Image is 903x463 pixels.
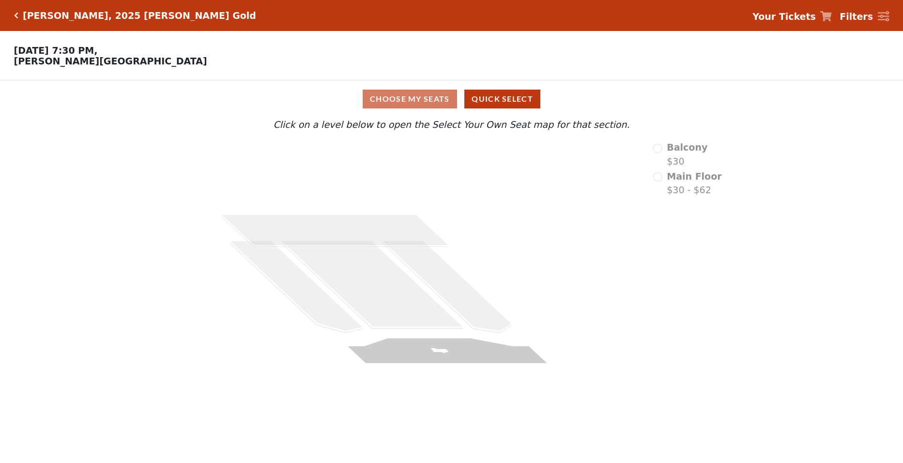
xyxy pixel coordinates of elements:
a: Your Tickets [752,10,832,24]
button: Quick Select [464,90,540,108]
text: Stage [430,348,449,353]
g: Balcony - Seats Available: 0 [222,214,449,248]
h5: [PERSON_NAME], 2025 [PERSON_NAME] Gold [23,10,256,21]
a: Click here to go back to filters [14,12,18,19]
span: Balcony [667,142,707,153]
span: Main Floor [667,171,721,182]
strong: Filters [840,11,873,22]
p: Click on a level below to open the Select Your Own Seat map for that section. [120,118,783,132]
label: $30 - $62 [667,170,721,197]
a: Filters [840,10,889,24]
g: Main Floor - Seats Available: 0 [230,241,512,334]
strong: Your Tickets [752,11,816,22]
label: $30 [667,140,707,168]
